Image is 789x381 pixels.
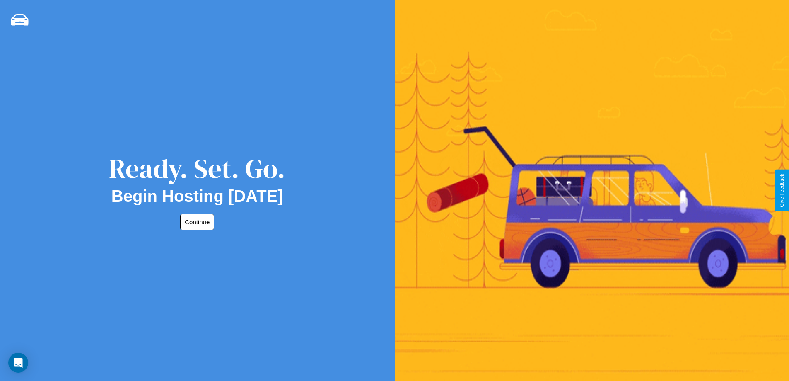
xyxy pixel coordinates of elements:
div: Ready. Set. Go. [109,150,285,187]
button: Continue [180,214,214,230]
h2: Begin Hosting [DATE] [111,187,283,206]
div: Give Feedback [779,174,785,207]
div: Open Intercom Messenger [8,353,28,373]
